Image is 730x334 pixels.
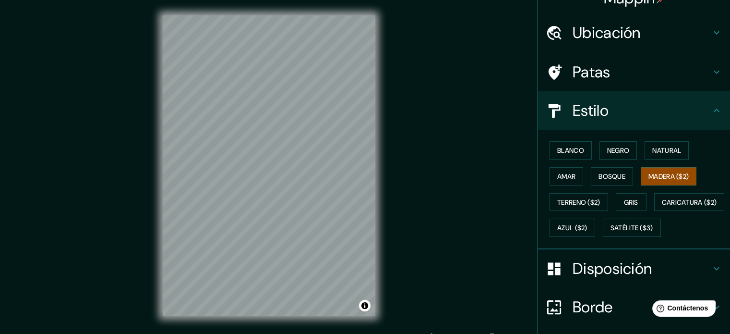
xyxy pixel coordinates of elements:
button: Negro [599,141,637,160]
button: Caricatura ($2) [654,193,725,211]
div: Disposición [538,249,730,288]
font: Terreno ($2) [557,198,600,207]
button: Natural [645,141,689,160]
font: Borde [573,297,613,317]
font: Ubicación [573,23,641,43]
font: Caricatura ($2) [662,198,717,207]
font: Madera ($2) [648,172,689,181]
font: Patas [573,62,610,82]
button: Madera ($2) [641,167,696,186]
font: Blanco [557,146,584,155]
button: Bosque [591,167,633,186]
font: Amar [557,172,575,181]
button: Blanco [550,141,592,160]
div: Patas [538,53,730,91]
button: Azul ($2) [550,219,595,237]
button: Amar [550,167,583,186]
font: Disposición [573,259,652,279]
div: Borde [538,288,730,326]
div: Estilo [538,91,730,130]
canvas: Mapa [163,15,375,316]
button: Satélite ($3) [603,219,661,237]
button: Gris [616,193,646,211]
font: Negro [607,146,630,155]
font: Azul ($2) [557,224,587,233]
button: Terreno ($2) [550,193,608,211]
button: Activar o desactivar atribución [359,300,371,311]
iframe: Lanzador de widgets de ayuda [645,297,719,323]
div: Ubicación [538,13,730,52]
font: Bosque [598,172,625,181]
font: Satélite ($3) [610,224,653,233]
font: Gris [624,198,638,207]
font: Estilo [573,100,609,121]
font: Natural [652,146,681,155]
